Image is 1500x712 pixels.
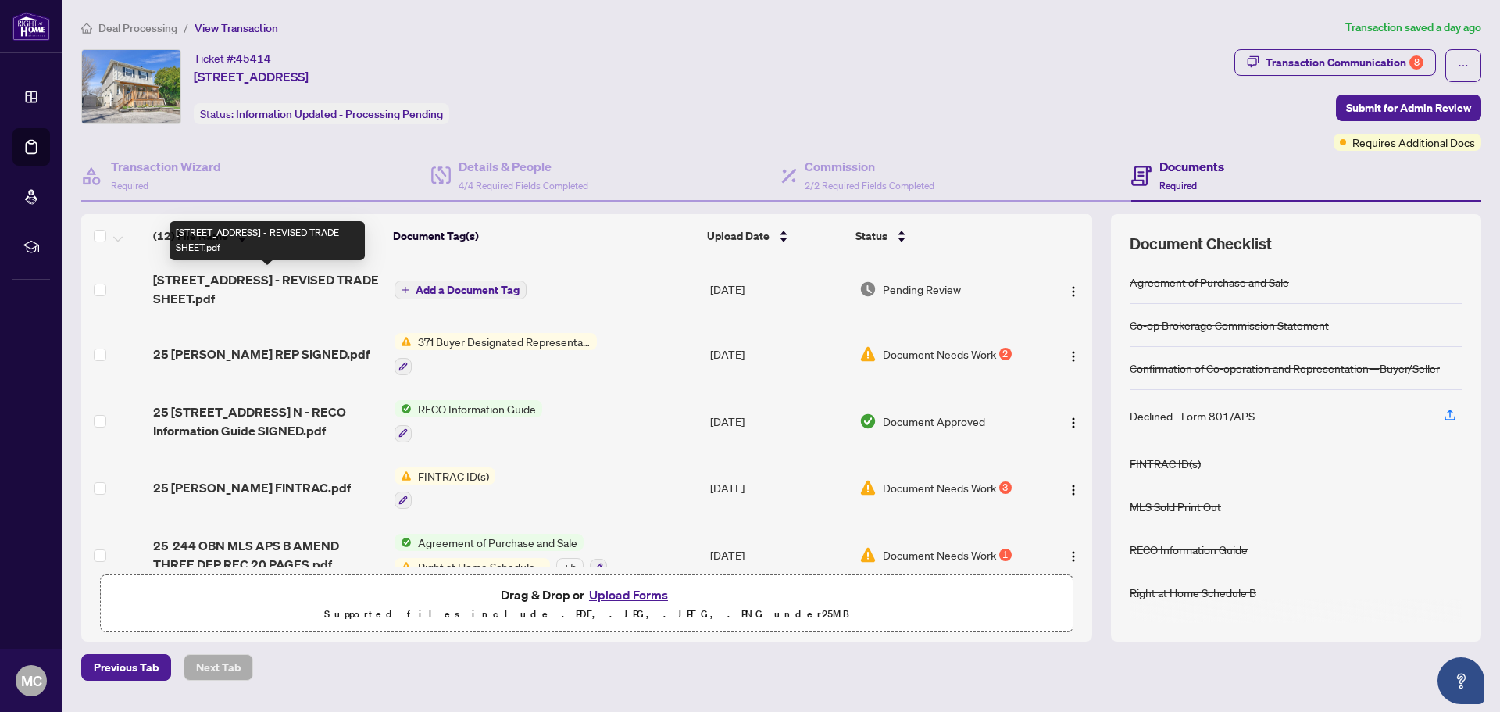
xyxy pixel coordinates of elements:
h4: Transaction Wizard [111,157,221,176]
article: Transaction saved a day ago [1345,19,1481,37]
span: Submit for Admin Review [1346,95,1471,120]
button: Status IconFINTRAC ID(s) [395,467,495,510]
div: 8 [1409,55,1423,70]
span: 45414 [236,52,271,66]
img: Logo [1067,484,1080,496]
h4: Commission [805,157,934,176]
h4: Documents [1159,157,1224,176]
div: Agreement of Purchase and Sale [1130,274,1289,291]
div: Confirmation of Co-operation and Representation—Buyer/Seller [1130,360,1440,377]
span: Drag & Drop orUpload FormsSupported files include .PDF, .JPG, .JPEG, .PNG under25MB [101,575,1073,633]
span: Document Checklist [1130,233,1272,255]
img: Document Status [859,546,877,564]
span: Previous Tab [94,655,159,680]
span: Required [111,180,148,191]
span: Upload Date [707,227,770,245]
td: [DATE] [704,455,853,522]
div: 3 [999,481,1012,494]
span: home [81,23,92,34]
img: Document Status [859,345,877,363]
td: [DATE] [704,388,853,455]
th: Status [849,214,1035,258]
button: Submit for Admin Review [1336,95,1481,121]
div: Co-op Brokerage Commission Statement [1130,317,1329,334]
td: [DATE] [704,258,853,320]
span: 25 [PERSON_NAME] REP SIGNED.pdf [153,345,370,363]
div: Status: [194,103,449,124]
div: 1 [999,549,1012,561]
button: Transaction Communication8 [1234,49,1436,76]
span: Requires Additional Docs [1352,134,1475,151]
div: MLS Sold Print Out [1130,498,1221,515]
span: Deal Processing [98,21,177,35]
td: [DATE] [704,521,853,589]
button: Open asap [1437,657,1484,704]
span: plus [402,286,409,294]
div: 2 [999,348,1012,360]
button: Status IconAgreement of Purchase and SaleStatus IconRight at Home Schedule B+5 [395,534,607,576]
button: Add a Document Tag [395,280,527,300]
span: Required [1159,180,1197,191]
div: Declined - Form 801/APS [1130,407,1255,424]
span: RECO Information Guide [412,400,542,417]
span: Drag & Drop or [501,585,673,605]
img: Logo [1067,285,1080,298]
img: Document Status [859,413,877,430]
img: logo [12,12,50,41]
span: Information Updated - Processing Pending [236,107,443,121]
img: Status Icon [395,558,412,575]
div: + 5 [556,558,584,575]
span: Agreement of Purchase and Sale [412,534,584,551]
span: [STREET_ADDRESS] - REVISED TRADE SHEET.pdf [153,270,382,308]
img: Logo [1067,417,1080,429]
span: 25 [STREET_ADDRESS] N - RECO Information Guide SIGNED.pdf [153,403,382,440]
button: Logo [1061,542,1086,567]
td: [DATE] [704,320,853,388]
th: Upload Date [701,214,849,258]
img: Status Icon [395,534,412,551]
button: Logo [1061,342,1086,367]
span: Document Needs Work [883,479,996,496]
span: Document Approved [883,413,985,430]
img: Status Icon [395,467,412,485]
img: Status Icon [395,400,412,417]
p: Supported files include .PDF, .JPG, .JPEG, .PNG under 25 MB [110,605,1063,624]
span: FINTRAC ID(s) [412,467,495,485]
img: Logo [1067,550,1080,563]
span: [STREET_ADDRESS] [194,67,309,86]
span: Document Needs Work [883,546,996,564]
img: Logo [1067,350,1080,363]
li: / [184,19,188,37]
div: Transaction Communication [1266,50,1423,75]
div: [STREET_ADDRESS] - REVISED TRADE SHEET.pdf [170,221,365,260]
div: Ticket #: [194,49,271,67]
button: Status Icon371 Buyer Designated Representation Agreement - Authority for Purchase or Lease [395,333,597,375]
span: 371 Buyer Designated Representation Agreement - Authority for Purchase or Lease [412,333,597,350]
button: Next Tab [184,654,253,681]
th: Document Tag(s) [387,214,701,258]
button: Logo [1061,475,1086,500]
div: Right at Home Schedule B [1130,584,1256,601]
button: Add a Document Tag [395,281,527,299]
button: Logo [1061,409,1086,434]
div: FINTRAC ID(s) [1130,455,1201,472]
span: 4/4 Required Fields Completed [459,180,588,191]
span: Status [855,227,887,245]
span: Add a Document Tag [416,284,520,295]
span: View Transaction [195,21,278,35]
img: Document Status [859,281,877,298]
span: 25 [PERSON_NAME] FINTRAC.pdf [153,478,351,497]
span: (12) File Name [153,227,228,245]
span: ellipsis [1458,60,1469,71]
img: Document Status [859,479,877,496]
h4: Details & People [459,157,588,176]
button: Previous Tab [81,654,171,681]
span: Document Needs Work [883,345,996,363]
span: Pending Review [883,281,961,298]
span: Right at Home Schedule B [412,558,550,575]
img: Status Icon [395,333,412,350]
span: 25 244 OBN MLS APS B AMEND THREE DEP REC 20 PAGES.pdf [153,536,382,574]
span: 2/2 Required Fields Completed [805,180,934,191]
img: IMG-E12285809_1.jpg [82,50,180,123]
button: Status IconRECO Information Guide [395,400,542,442]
